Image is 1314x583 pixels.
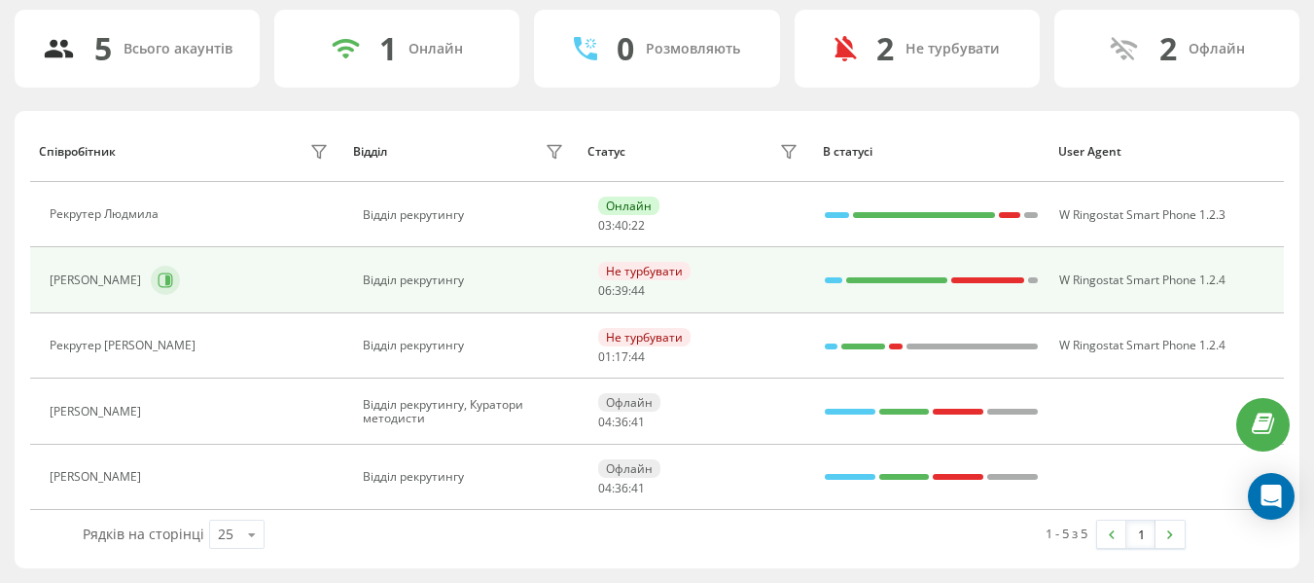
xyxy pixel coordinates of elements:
div: Відділ рекрутингу [363,339,568,352]
div: : : [598,482,645,495]
span: 41 [631,480,645,496]
div: Офлайн [1189,41,1245,57]
span: W Ringostat Smart Phone 1.2.4 [1059,337,1225,353]
div: Онлайн [408,41,463,57]
div: Відділ [353,145,387,159]
div: Розмовляють [646,41,740,57]
span: 04 [598,414,612,430]
div: 1 [379,30,397,67]
span: 39 [615,282,628,299]
div: 2 [876,30,894,67]
div: : : [598,219,645,233]
div: Відділ рекрутингу [363,470,568,484]
div: Офлайн [598,393,660,412]
div: 2 [1159,30,1177,67]
div: [PERSON_NAME] [50,405,146,419]
a: 1 [1126,521,1155,548]
div: : : [598,284,645,298]
span: 44 [631,282,645,299]
div: Рекрутер [PERSON_NAME] [50,339,200,352]
span: 36 [615,480,628,496]
span: 41 [631,414,645,430]
span: 44 [631,348,645,365]
span: 04 [598,480,612,496]
span: W Ringostat Smart Phone 1.2.4 [1059,272,1225,288]
div: 5 [94,30,112,67]
span: 03 [598,217,612,234]
div: Open Intercom Messenger [1248,473,1295,520]
div: Співробітник [39,145,116,159]
div: Онлайн [598,197,659,215]
div: [PERSON_NAME] [50,273,146,287]
span: 22 [631,217,645,234]
span: 06 [598,282,612,299]
span: 01 [598,348,612,365]
div: Всього акаунтів [124,41,232,57]
div: User Agent [1058,145,1275,159]
div: Відділ рекрутингу, Куратори методисти [363,398,568,426]
div: В статусі [823,145,1040,159]
div: 25 [218,525,233,544]
div: Відділ рекрутингу [363,208,568,222]
span: 36 [615,414,628,430]
div: : : [598,416,645,429]
span: 17 [615,348,628,365]
div: 0 [617,30,634,67]
span: Рядків на сторінці [83,525,204,543]
div: Не турбувати [598,328,691,346]
div: Офлайн [598,459,660,478]
div: 1 - 5 з 5 [1046,524,1087,543]
div: Не турбувати [598,262,691,280]
div: Відділ рекрутингу [363,273,568,287]
div: [PERSON_NAME] [50,470,146,484]
div: Статус [587,145,625,159]
div: Не турбувати [906,41,1000,57]
span: W Ringostat Smart Phone 1.2.3 [1059,206,1225,223]
div: Рекрутер Людмила [50,207,163,221]
span: 40 [615,217,628,234]
div: : : [598,350,645,364]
